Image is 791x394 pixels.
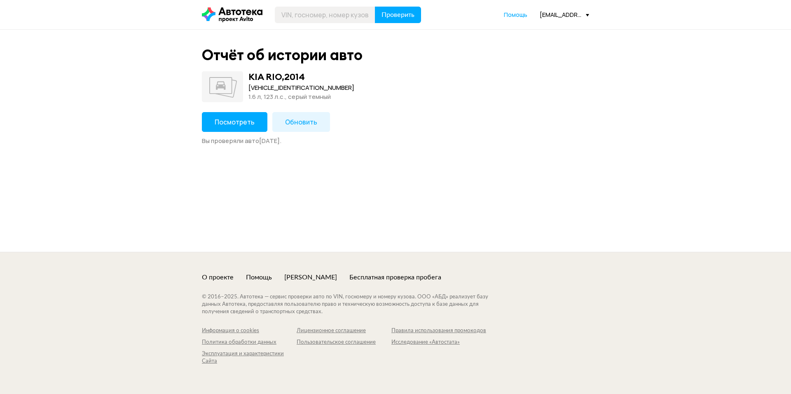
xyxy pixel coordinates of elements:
[246,273,272,282] a: Помощь
[202,293,505,316] div: © 2016– 2025 . Автотека — сервис проверки авто по VIN, госномеру и номеру кузова. ООО «АБД» реали...
[202,350,297,365] a: Эксплуатация и характеристики Сайта
[381,12,414,18] span: Проверить
[248,92,354,101] div: 1.6 л, 123 л.c., серый темный
[248,83,354,92] div: [VEHICLE_IDENTIFICATION_NUMBER]
[375,7,421,23] button: Проверить
[248,71,305,82] div: KIA RIO , 2014
[275,7,375,23] input: VIN, госномер, номер кузова
[202,137,589,145] div: Вы проверяли авто [DATE] .
[285,117,317,127] span: Обновить
[391,327,486,335] a: Правила использования промокодов
[297,327,391,335] a: Лицензионное соглашение
[391,339,486,346] a: Исследование «Автостата»
[284,273,337,282] a: [PERSON_NAME]
[297,339,391,346] a: Пользовательское соглашение
[215,117,255,127] span: Посмотреть
[202,112,267,132] button: Посмотреть
[349,273,441,282] a: Бесплатная проверка пробега
[202,46,363,64] div: Отчёт об истории авто
[504,11,527,19] a: Помощь
[202,273,234,282] a: О проекте
[272,112,330,132] button: Обновить
[202,339,297,346] a: Политика обработки данных
[540,11,589,19] div: [EMAIL_ADDRESS][DOMAIN_NAME]
[202,327,297,335] a: Информация о cookies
